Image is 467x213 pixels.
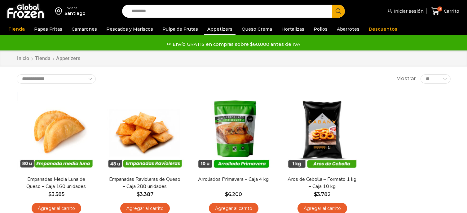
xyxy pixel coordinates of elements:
a: Appetizers [204,23,236,35]
nav: Breadcrumb [17,55,80,62]
select: Pedido de la tienda [17,74,96,84]
a: Camarones [68,23,100,35]
a: Tienda [5,23,28,35]
a: Descuentos [366,23,400,35]
a: Inicio [17,55,29,62]
a: Iniciar sesión [386,5,424,17]
a: Hortalizas [278,23,307,35]
a: 0 Carrito [430,4,461,19]
a: Tienda [35,55,51,62]
span: $ [48,191,51,197]
span: Iniciar sesión [392,8,424,14]
a: Pulpa de Frutas [159,23,201,35]
span: Mostrar [396,75,416,82]
bdi: 3.782 [314,191,331,197]
a: Pollos [311,23,331,35]
span: Carrito [442,8,459,14]
a: Abarrotes [334,23,363,35]
a: Arrollados Primavera – Caja 4 kg [198,176,269,183]
div: Enviar a [64,6,86,10]
a: Empanadas Ravioleras de Queso – Caja 288 unidades [109,176,180,190]
span: $ [137,191,140,197]
h1: Appetizers [56,55,80,61]
span: 0 [437,7,442,11]
a: Queso Crema [239,23,275,35]
bdi: 3.387 [137,191,153,197]
a: Papas Fritas [31,23,65,35]
span: $ [314,191,317,197]
a: Pescados y Mariscos [103,23,156,35]
img: address-field-icon.svg [55,6,64,16]
a: Aros de Cebolla – Formato 1 kg – Caja 10 kg [286,176,358,190]
bdi: 6.200 [225,191,242,197]
div: Santiago [64,10,86,16]
button: Search button [332,5,345,18]
span: $ [225,191,228,197]
a: Empanadas Media Luna de Queso – Caja 160 unidades [20,176,92,190]
bdi: 3.585 [48,191,64,197]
